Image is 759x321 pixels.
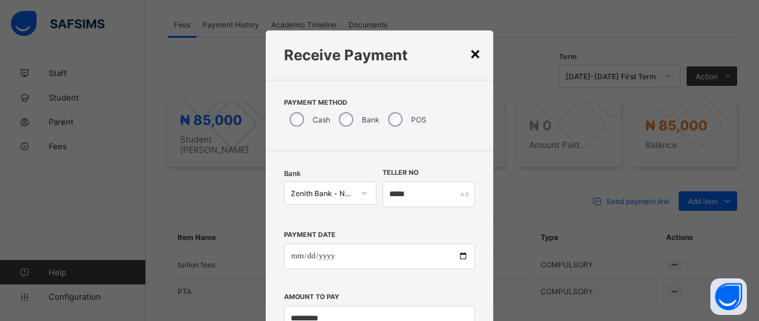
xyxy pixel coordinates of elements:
[470,43,481,63] div: ×
[284,99,475,107] span: Payment Method
[291,189,354,198] div: Zenith Bank - Nehemiah International Schools
[284,169,300,178] span: Bank
[383,169,418,177] label: Teller No
[710,278,747,315] button: Open asap
[284,46,475,64] h1: Receive Payment
[411,115,426,124] label: POS
[284,293,339,301] label: Amount to pay
[362,115,379,124] label: Bank
[313,115,330,124] label: Cash
[284,231,336,239] label: Payment Date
